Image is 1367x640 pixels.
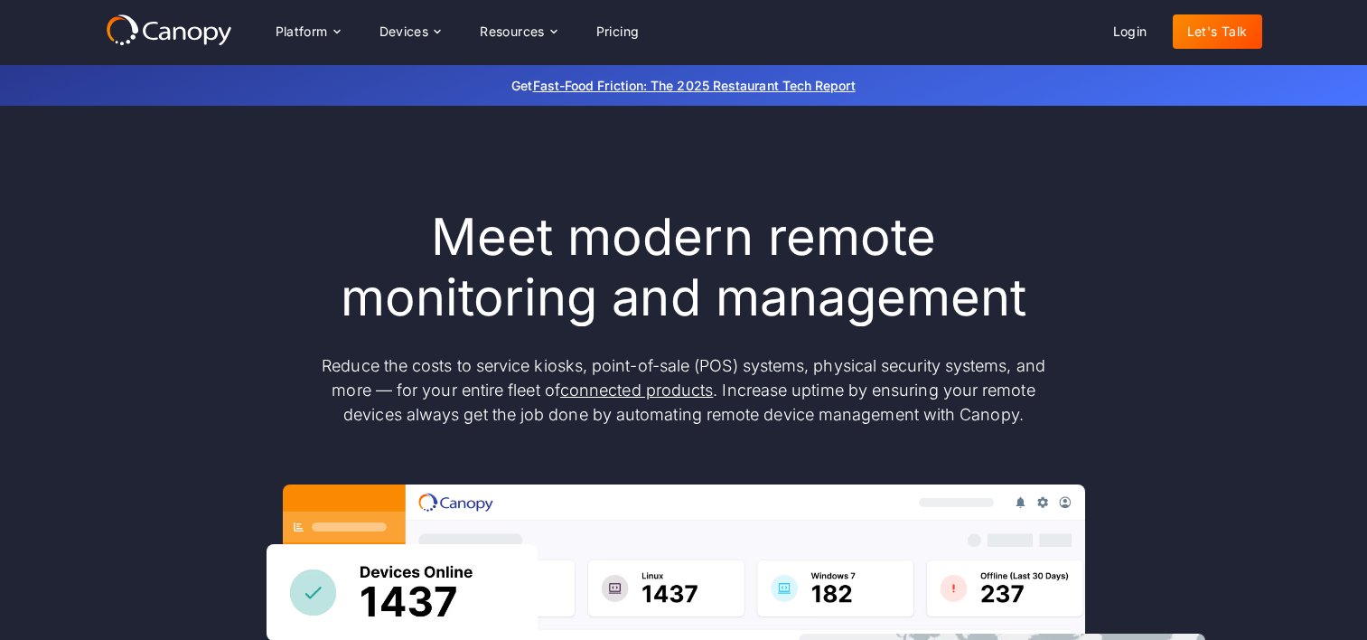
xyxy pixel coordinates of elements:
[241,76,1127,95] p: Get
[304,207,1063,328] h1: Meet modern remote monitoring and management
[465,14,570,50] div: Resources
[1099,14,1162,49] a: Login
[276,25,328,38] div: Platform
[379,25,429,38] div: Devices
[560,381,713,400] a: connected products
[582,14,654,49] a: Pricing
[533,78,856,93] a: Fast-Food Friction: The 2025 Restaurant Tech Report
[480,25,545,38] div: Resources
[365,14,455,50] div: Devices
[304,353,1063,427] p: Reduce the costs to service kiosks, point-of-sale (POS) systems, physical security systems, and m...
[1173,14,1262,49] a: Let's Talk
[261,14,354,50] div: Platform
